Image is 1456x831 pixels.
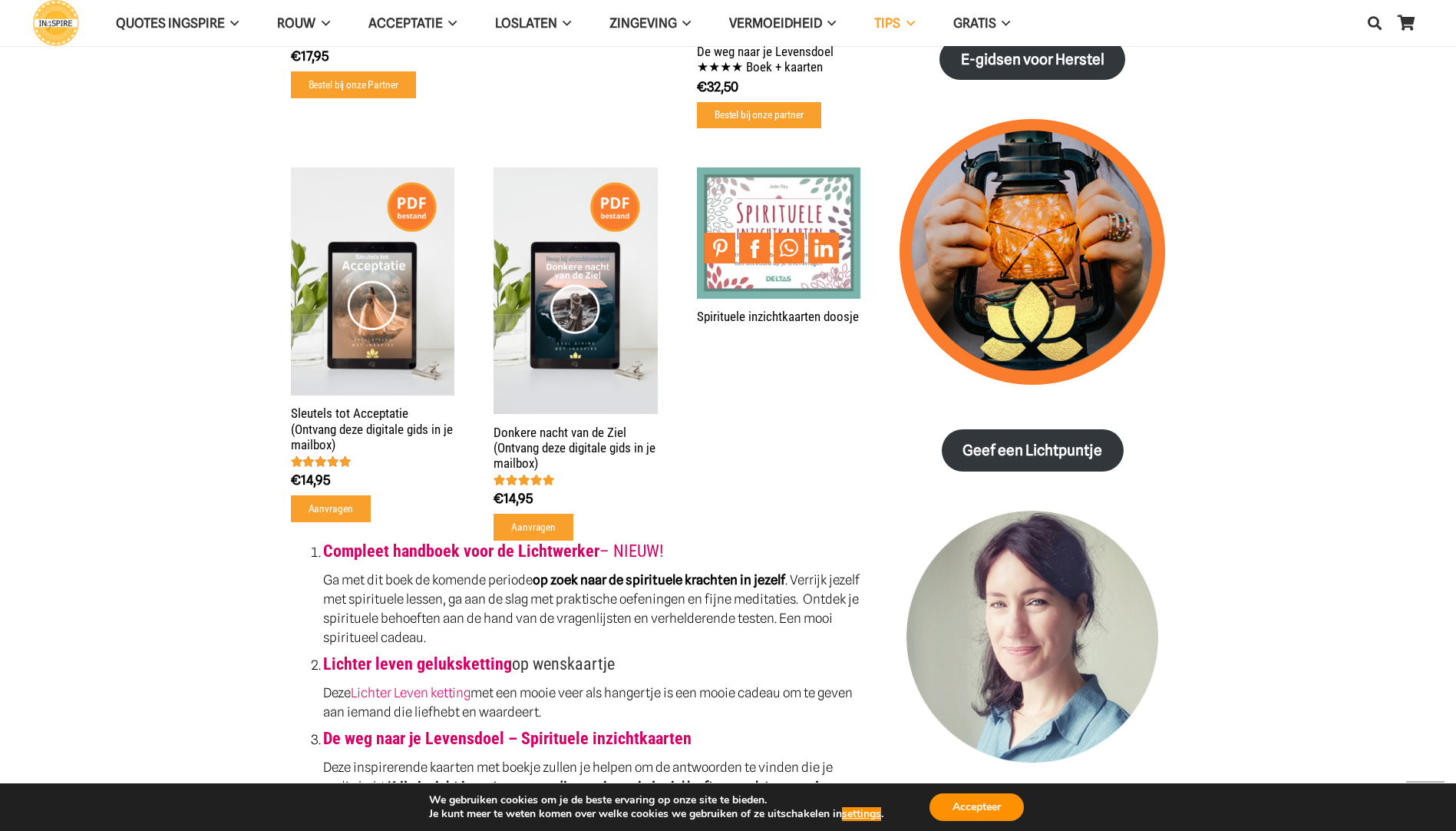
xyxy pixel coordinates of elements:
[429,793,883,807] p: We gebruiken cookies om je de beste ervaring op onze site te bieden.
[934,4,1029,43] a: GRATISGRATIS Menu
[291,48,329,64] bdi: 17,95
[323,541,599,561] strong: Compleet handboek voor de Lichtwerker
[697,44,834,74] a: De weg naar je Levensdoel ★★★★ Boek + kaarten
[494,491,533,506] bdi: 14,95
[97,4,258,43] a: QUOTES INGSPIREQUOTES INGSPIRE Menu
[291,71,416,98] a: Bestel bij onze Partner
[494,167,658,413] a: Donkere nacht van de Ziel (Ontvang deze digitale gids in je mailbox)
[323,571,860,647] p: Ga met dit boek de komende periode . Verrijk jezelf met spirituele lessen, ga aan de slag met pra...
[349,4,476,43] a: AcceptatieAcceptatie Menu
[697,309,859,324] a: Spirituele inzichtkaarten doosje
[323,541,663,561] a: Compleet handboek voor de Lichtwerker– NIEUW!
[774,233,808,263] li: WhatsApp
[443,4,457,42] span: Acceptatie Menu
[697,79,707,94] span: €
[677,4,691,42] span: Zingeving Menu
[429,807,883,821] p: Je kunt meer te weten komen over welke cookies we gebruiken of ze uitschakelen in .
[1359,4,1390,42] a: Zoeken
[855,4,933,43] a: TIPSTIPS Menu
[323,779,834,813] strong: Krijg inzicht in wat er op een dieper niveau in je ziel leeft en werk toe naar jou levensdoel.
[258,4,348,43] a: ROUWROUW Menu
[291,48,301,64] span: €
[729,15,822,31] span: VERMOEIDHEID
[291,455,354,468] div: Gewaardeerd 5.00 uit 5
[808,233,839,263] a: Share to LinkedIn
[953,15,996,31] span: GRATIS
[323,654,860,684] h3: op wenskaartje
[494,474,556,487] div: Gewaardeerd 5.00 uit 5
[225,4,239,42] span: QUOTES INGSPIRE Menu
[822,4,836,42] span: VERMOEIDHEID Menu
[697,79,738,94] bdi: 32,50
[774,233,804,263] a: Share to WhatsApp
[494,425,655,472] a: Donkere nacht van de Ziel (Ontvang deze digitale gids in je mailbox)
[494,167,658,413] img: Digitale spirituele gids voor meer zingeving bij depressie, uitzichtloosheid, rouw en verdriet - ...
[277,15,315,31] span: ROUW
[291,472,301,488] span: €
[710,4,855,43] a: VERMOEIDHEIDVERMOEIDHEID Menu
[323,684,860,722] p: Deze met een mooie veer als hangertje is een mooie cadeau om te geven aan iemand die liefhebt en ...
[368,15,443,31] span: Acceptatie
[291,495,371,522] a: Aanvragen
[315,4,329,42] span: ROUW Menu
[697,102,821,129] a: Bestel bij onze partner
[323,729,692,748] a: De weg naar je Levensdoel – Spirituele inzichtkaarten
[494,491,503,506] span: €
[476,4,590,43] a: LoslatenLoslaten Menu
[900,119,1165,385] img: lichtpuntjes voor in donkere tijden
[739,233,770,263] a: Share to Facebook
[557,4,571,42] span: Loslaten Menu
[291,472,330,488] bdi: 14,95
[996,4,1010,42] span: GRATIS Menu
[705,233,735,263] a: Pin to Pinterest
[1406,781,1444,819] a: Terug naar top
[291,455,354,468] span: Gewaardeerd uit 5
[961,51,1104,68] strong: E-gidsen voor Herstel
[291,406,453,452] a: Sleutels tot Acceptatie (Ontvang deze digitale gids in je mailbox)
[900,511,1165,776] img: Inge Geertzen - schrijfster Ingspire.nl, markteer en handmassage therapeut
[609,15,677,31] span: Zingeving
[351,685,470,700] a: Lichter Leven ketting
[494,474,556,487] span: Gewaardeerd uit 5
[697,167,861,298] img: spirituele boodschappen voor levensvragen ingspire
[116,15,225,31] span: QUOTES INGSPIRE
[697,167,861,298] a: Spirituele inzichtkaarten doosje
[590,4,710,43] a: ZingevingZingeving Menu
[929,793,1024,821] button: Accepteer
[900,4,914,42] span: TIPS Menu
[533,572,785,588] strong: op zoek naar de spirituele krachten in jezelf
[739,233,774,263] li: Facebook
[808,233,843,263] li: LinkedIn
[494,514,573,541] a: Aanvragen
[705,233,739,263] li: Pinterest
[939,38,1125,81] a: E-gidsen voor Herstel
[874,15,900,31] span: TIPS
[962,442,1102,459] strong: Geef een Lichtpuntje
[291,167,455,395] a: Sleutels tot Acceptatie (Ontvang deze digitale gids in je mailbox)
[323,654,512,674] a: Lichter leven geluksketting
[942,429,1124,472] a: Geef een Lichtpuntje
[495,15,557,31] span: Loslaten
[842,807,881,821] button: settings
[291,167,455,395] img: Leren accepteren en loslaten - tips, gevoelens en wijsheden over acceptatie van het zingevingspla...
